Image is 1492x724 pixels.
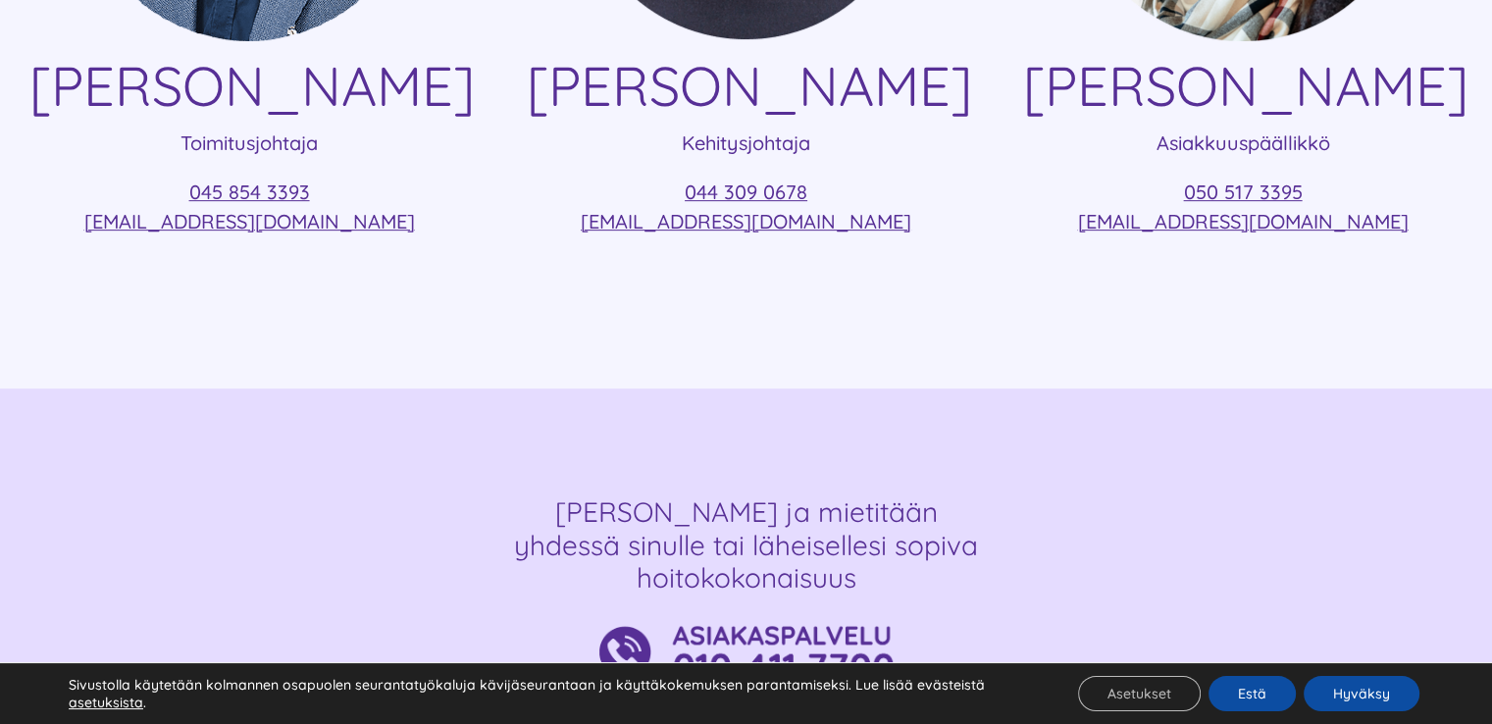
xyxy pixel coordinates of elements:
a: mesimarja [599,623,894,647]
a: 045 854 3393 [189,180,310,204]
p: Sivustolla käytetään kolmannen osapuolen seurantatyökaluja kävijäseurantaan ja käyttäkokemuksen p... [69,676,1029,711]
button: asetuksista [69,694,143,711]
p: Kehitysjohtaja [526,129,965,158]
p: Toimitusjohtaja [29,129,469,158]
a: [EMAIL_ADDRESS][DOMAIN_NAME] [1077,209,1408,233]
button: Estä [1209,676,1296,711]
a: 050 517 3395 [1183,180,1302,204]
h4: [PERSON_NAME] [29,53,469,119]
img: mesimarja [599,626,894,680]
a: [EMAIL_ADDRESS][DOMAIN_NAME] [84,209,415,233]
button: Hyväksy [1304,676,1419,711]
button: Asetukset [1078,676,1201,711]
a: [EMAIL_ADDRESS][DOMAIN_NAME] [581,209,911,233]
h4: [PERSON_NAME] [526,53,965,119]
a: 044 309 0678 [685,180,807,204]
p: Asiakkuuspäällikkö [1023,129,1463,158]
h4: [PERSON_NAME] [1023,53,1463,119]
h4: [PERSON_NAME] ja mieti­tään yhdessä sinulle tai lähei­sellesi sopiva hoito­kokonaisuus [511,495,982,595]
